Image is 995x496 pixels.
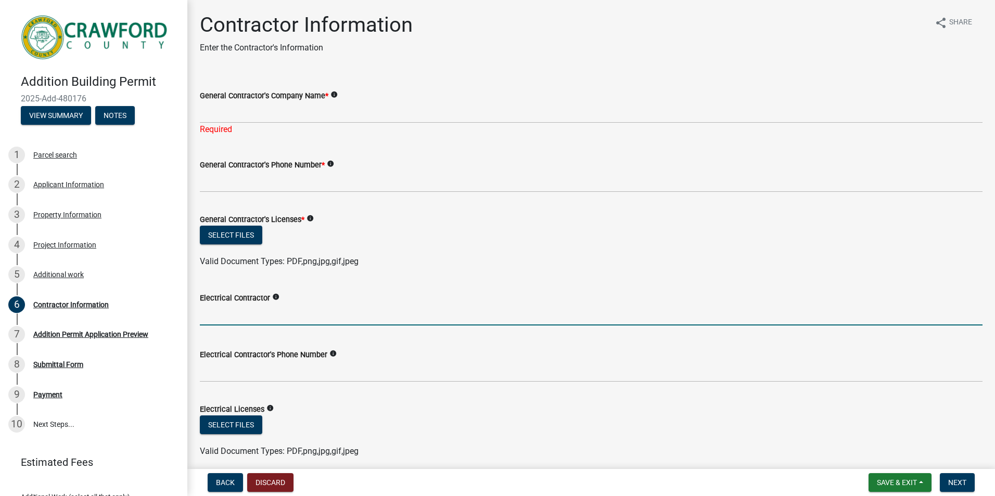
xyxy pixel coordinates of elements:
[33,211,101,218] div: Property Information
[329,350,337,357] i: info
[8,326,25,343] div: 7
[33,361,83,368] div: Submittal Form
[200,226,262,244] button: Select files
[8,296,25,313] div: 6
[926,12,980,33] button: shareShare
[33,331,148,338] div: Addition Permit Application Preview
[8,237,25,253] div: 4
[869,473,932,492] button: Save & Exit
[200,216,304,224] label: General Contractor's Licenses
[266,404,274,412] i: info
[272,293,279,301] i: info
[200,12,413,37] h1: Contractor Information
[33,271,84,278] div: Additional work
[200,123,983,136] div: Required
[33,241,96,249] div: Project Information
[33,391,62,398] div: Payment
[200,295,270,302] label: Electrical Contractor
[200,93,328,100] label: General Contractor's Company Name
[247,473,294,492] button: Discard
[21,74,179,89] h4: Addition Building Permit
[33,181,104,188] div: Applicant Information
[200,415,262,434] button: Select files
[200,256,359,266] span: Valid Document Types: PDF,png,jpg,gif,jpeg
[8,176,25,193] div: 2
[200,406,264,413] label: Electrical Licenses
[95,112,135,120] wm-modal-confirm: Notes
[935,17,947,29] i: share
[949,17,972,29] span: Share
[8,356,25,373] div: 8
[200,446,359,456] span: Valid Document Types: PDF,png,jpg,gif,jpeg
[33,151,77,159] div: Parcel search
[200,42,413,54] p: Enter the Contractor's Information
[216,478,235,487] span: Back
[21,112,91,120] wm-modal-confirm: Summary
[327,160,334,167] i: info
[8,147,25,163] div: 1
[940,473,975,492] button: Next
[21,11,171,63] img: Crawford County, Georgia
[95,106,135,125] button: Notes
[21,106,91,125] button: View Summary
[8,386,25,403] div: 9
[948,478,966,487] span: Next
[33,301,109,308] div: Contractor Information
[208,473,243,492] button: Back
[307,215,314,222] i: info
[8,206,25,223] div: 3
[8,452,171,473] a: Estimated Fees
[8,266,25,283] div: 5
[200,351,327,359] label: Electrical Contractor's Phone Number
[21,94,167,103] span: 2025-Add-480176
[330,91,338,98] i: info
[8,416,25,433] div: 10
[200,162,325,169] label: General Contractor's Phone Number
[877,478,917,487] span: Save & Exit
